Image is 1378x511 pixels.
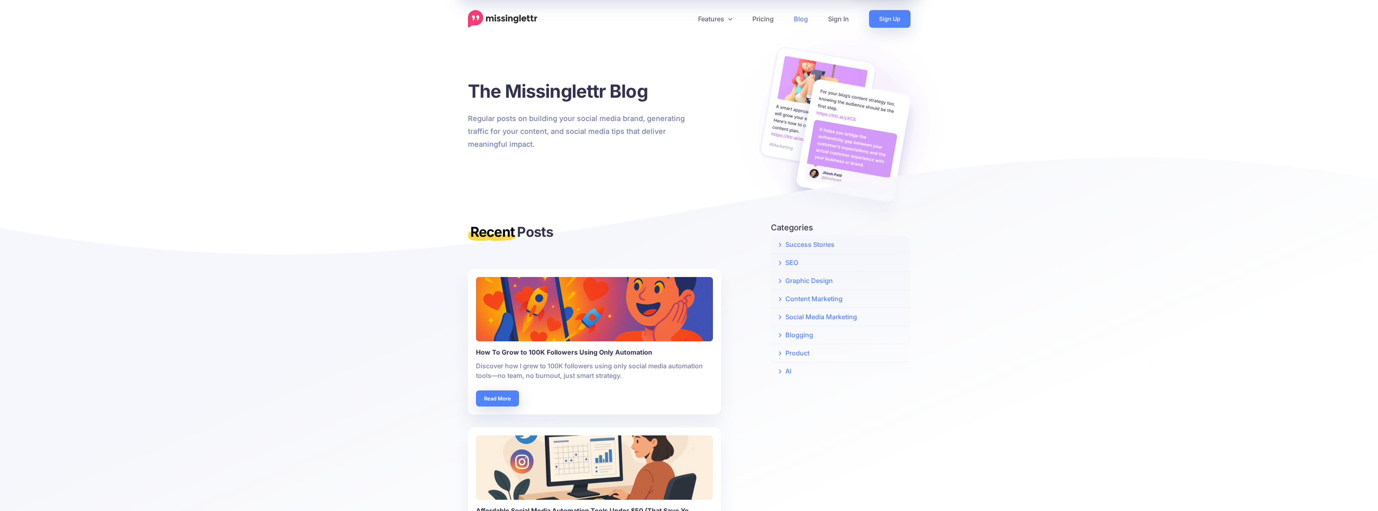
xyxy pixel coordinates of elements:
a: Success Stories [771,236,910,253]
p: Regular posts on building your social media brand, generating traffic for your content, and socia... [468,112,695,151]
a: Blog [784,10,818,28]
a: Product [771,344,910,362]
a: Sign Up [869,10,910,28]
h3: Posts [468,223,721,241]
a: How To Grow to 100K Followers Using Only AutomationDiscover how I grew to 100K followers using on... [476,308,713,380]
b: How To Grow to 100K Followers Using Only Automation [476,347,713,357]
a: AI [771,362,910,380]
h5: Categories [771,223,910,232]
a: Home [468,10,538,28]
a: Pricing [742,10,784,28]
a: Read More [476,390,519,406]
a: Blogging [771,326,910,344]
mark: Recent [468,224,517,242]
a: Content Marketing [771,290,910,308]
a: Graphic Design [771,272,910,289]
h1: The Missinglettr Blog [468,80,695,102]
img: Justine Van Noort [476,435,713,500]
a: SEO [771,254,910,271]
a: Social Media Marketing [771,308,910,326]
img: Justine Van Noort [476,277,713,341]
p: Discover how I grew to 100K followers using only social media automation tools—no team, no burnou... [476,361,713,380]
a: Sign In [818,10,859,28]
a: Features [688,10,742,28]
